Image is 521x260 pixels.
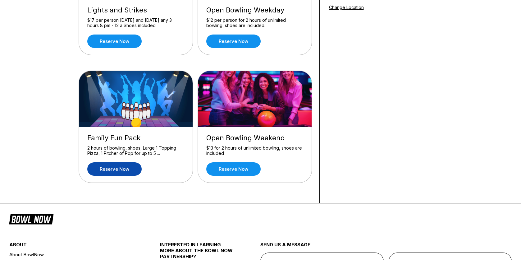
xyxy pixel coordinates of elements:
div: Open Bowling Weekend [206,134,303,142]
div: about [9,242,135,251]
div: $13 for 2 hours of unlimited bowling, shoes are included [206,145,303,156]
div: 2 hours of bowling, shoes, Large 1 Topping Pizza, 1 Pitcher of Pop for up to 5 ... [87,145,184,156]
div: Lights and Strikes [87,6,184,14]
div: Family Fun Pack [87,134,184,142]
a: Reserve now [206,35,261,48]
a: About BowlNow [9,251,135,258]
a: Reserve now [206,162,261,176]
div: $12 per person for 2 hours of unlimited bowling, shoes are included. [206,17,303,28]
img: Open Bowling Weekend [198,71,312,127]
div: $17 per person [DATE] and [DATE] any 3 hours 8 pm - 12 a Shoes included [87,17,184,28]
div: send us a message [260,242,512,253]
a: Reserve now [87,162,142,176]
div: Open Bowling Weekday [206,6,303,14]
a: Reserve now [87,35,142,48]
a: Change Location [329,5,364,10]
img: Family Fun Pack [79,71,193,127]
